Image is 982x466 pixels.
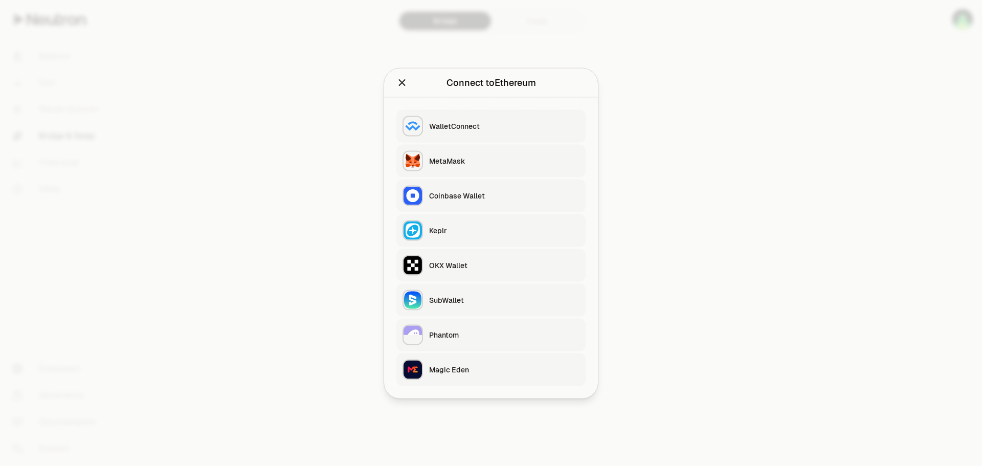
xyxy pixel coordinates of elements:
[396,214,586,247] button: KeplrKeplr
[404,256,422,274] img: OKX Wallet
[396,144,586,177] button: MetaMaskMetaMask
[429,121,579,131] div: WalletConnect
[396,283,586,316] button: SubWalletSubWallet
[404,186,422,205] img: Coinbase Wallet
[404,360,422,379] img: Magic Eden
[429,225,579,235] div: Keplr
[429,295,579,305] div: SubWallet
[447,75,536,90] div: Connect to Ethereum
[396,249,586,281] button: OKX WalletOKX Wallet
[396,109,586,142] button: WalletConnectWalletConnect
[404,221,422,239] img: Keplr
[404,291,422,309] img: SubWallet
[404,117,422,135] img: WalletConnect
[404,151,422,170] img: MetaMask
[429,190,579,201] div: Coinbase Wallet
[396,75,408,90] button: Close
[429,364,579,374] div: Magic Eden
[404,325,422,344] img: Phantom
[396,179,586,212] button: Coinbase WalletCoinbase Wallet
[396,318,586,351] button: PhantomPhantom
[429,156,579,166] div: MetaMask
[396,353,586,386] button: Magic EdenMagic Eden
[429,329,579,340] div: Phantom
[429,260,579,270] div: OKX Wallet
